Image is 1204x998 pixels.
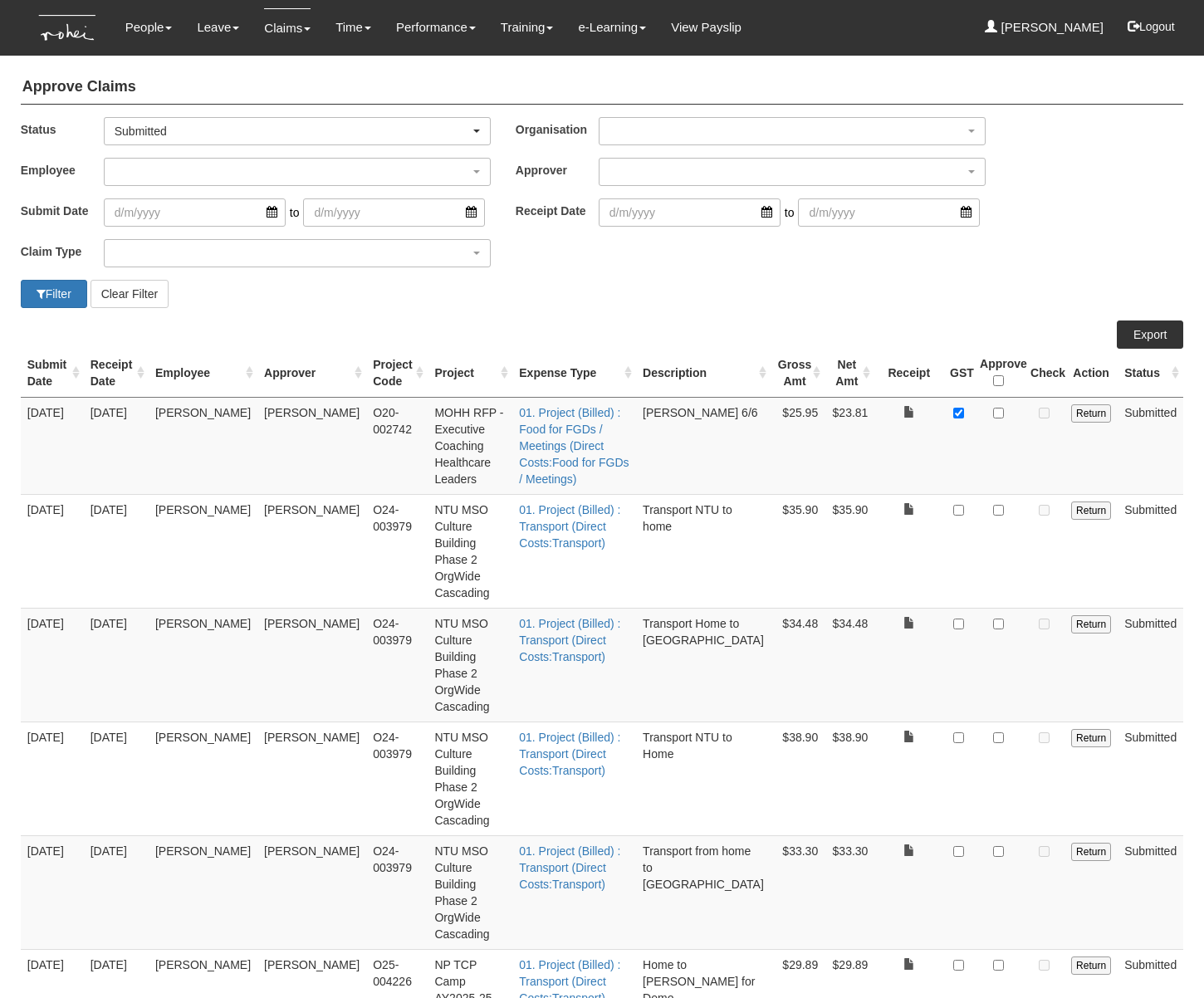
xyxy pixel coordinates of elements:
[149,397,257,494] td: [PERSON_NAME]
[396,8,476,46] a: Performance
[84,397,149,494] td: [DATE]
[636,608,771,722] td: Transport Home to [GEOGRAPHIC_DATA]
[825,722,874,835] td: $38.90
[519,406,629,486] a: 01. Project (Billed) : Food for FGDs / Meetings (Direct Costs:Food for FGDs / Meetings)
[1118,835,1183,949] td: Submitted
[366,835,428,949] td: O24-003979
[21,608,84,722] td: [DATE]
[1118,397,1183,494] td: Submitted
[1065,349,1118,398] th: Action
[516,198,599,223] label: Receipt Date
[149,608,257,722] td: [PERSON_NAME]
[21,397,84,494] td: [DATE]
[21,71,1184,105] h4: Approve Claims
[21,494,84,608] td: [DATE]
[825,608,874,722] td: $34.48
[366,349,428,398] th: Project Code : activate to sort column ascending
[366,722,428,835] td: O24-003979
[771,349,825,398] th: Gross Amt : activate to sort column ascending
[519,617,620,663] a: 01. Project (Billed) : Transport (Direct Costs:Transport)
[286,198,304,227] span: to
[636,722,771,835] td: Transport NTU to Home
[1071,843,1111,861] input: Return
[671,8,741,46] a: View Payslip
[366,397,428,494] td: O20-002742
[1024,349,1065,398] th: Check
[825,494,874,608] td: $35.90
[1116,7,1187,46] button: Logout
[1118,722,1183,835] td: Submitted
[599,198,781,227] input: d/m/yyyy
[84,722,149,835] td: [DATE]
[21,835,84,949] td: [DATE]
[516,158,599,182] label: Approver
[781,198,799,227] span: to
[825,349,874,398] th: Net Amt : activate to sort column ascending
[771,397,825,494] td: $25.95
[21,198,104,223] label: Submit Date
[21,280,87,308] button: Filter
[104,117,491,145] button: Submitted
[1117,320,1183,349] a: Export
[428,494,512,608] td: NTU MSO Culture Building Phase 2 OrgWide Cascading
[771,722,825,835] td: $38.90
[428,608,512,722] td: NTU MSO Culture Building Phase 2 OrgWide Cascading
[149,349,257,398] th: Employee : activate to sort column ascending
[636,349,771,398] th: Description : activate to sort column ascending
[257,722,366,835] td: [PERSON_NAME]
[512,349,636,398] th: Expense Type : activate to sort column ascending
[771,494,825,608] td: $35.90
[874,349,943,398] th: Receipt
[21,722,84,835] td: [DATE]
[798,198,980,227] input: d/m/yyyy
[257,349,366,398] th: Approver : activate to sort column ascending
[519,731,620,777] a: 01. Project (Billed) : Transport (Direct Costs:Transport)
[257,494,366,608] td: [PERSON_NAME]
[149,494,257,608] td: [PERSON_NAME]
[1071,404,1111,423] input: Return
[519,503,620,550] a: 01. Project (Billed) : Transport (Direct Costs:Transport)
[973,349,1024,398] th: Approve
[257,608,366,722] td: [PERSON_NAME]
[1071,501,1111,520] input: Return
[149,722,257,835] td: [PERSON_NAME]
[985,8,1104,46] a: [PERSON_NAME]
[21,349,84,398] th: Submit Date : activate to sort column ascending
[149,835,257,949] td: [PERSON_NAME]
[428,349,512,398] th: Project : activate to sort column ascending
[825,835,874,949] td: $33.30
[264,8,311,47] a: Claims
[84,494,149,608] td: [DATE]
[636,397,771,494] td: [PERSON_NAME] 6/6
[303,198,485,227] input: d/m/yyyy
[125,8,173,46] a: People
[1071,615,1111,634] input: Return
[943,349,973,398] th: GST
[335,8,371,46] a: Time
[771,835,825,949] td: $33.30
[636,494,771,608] td: Transport NTU to home
[501,8,554,46] a: Training
[578,8,646,46] a: e-Learning
[257,397,366,494] td: [PERSON_NAME]
[428,397,512,494] td: MOHH RFP - Executive Coaching Healthcare Leaders
[21,239,104,263] label: Claim Type
[197,8,239,46] a: Leave
[257,835,366,949] td: [PERSON_NAME]
[21,158,104,182] label: Employee
[1071,729,1111,747] input: Return
[84,608,149,722] td: [DATE]
[428,722,512,835] td: NTU MSO Culture Building Phase 2 OrgWide Cascading
[519,844,620,891] a: 01. Project (Billed) : Transport (Direct Costs:Transport)
[1118,608,1183,722] td: Submitted
[1118,494,1183,608] td: Submitted
[84,835,149,949] td: [DATE]
[825,397,874,494] td: $23.81
[91,280,169,308] button: Clear Filter
[21,117,104,141] label: Status
[771,608,825,722] td: $34.48
[366,494,428,608] td: O24-003979
[84,349,149,398] th: Receipt Date : activate to sort column ascending
[516,117,599,141] label: Organisation
[366,608,428,722] td: O24-003979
